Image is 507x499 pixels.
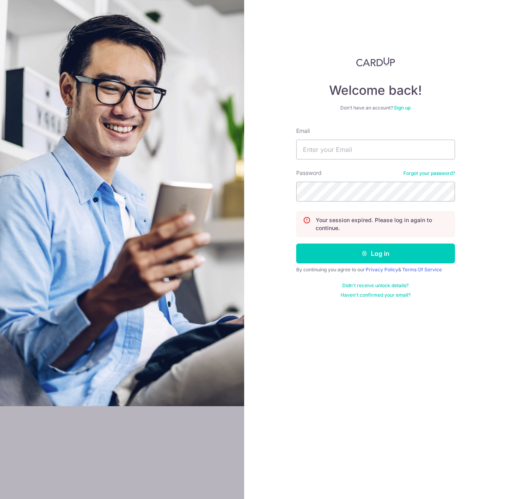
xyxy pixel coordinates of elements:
div: By continuing you agree to our & [296,267,455,273]
div: Don’t have an account? [296,105,455,111]
input: Enter your Email [296,140,455,159]
h4: Welcome back! [296,83,455,98]
img: CardUp Logo [356,57,395,67]
a: Sign up [394,105,411,111]
label: Password [296,169,322,177]
a: Privacy Policy [366,267,398,273]
a: Terms Of Service [402,267,442,273]
p: Your session expired. Please log in again to continue. [316,216,448,232]
a: Haven't confirmed your email? [341,292,411,298]
a: Didn't receive unlock details? [342,282,409,289]
label: Email [296,127,310,135]
a: Forgot your password? [403,170,455,177]
button: Log in [296,244,455,263]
